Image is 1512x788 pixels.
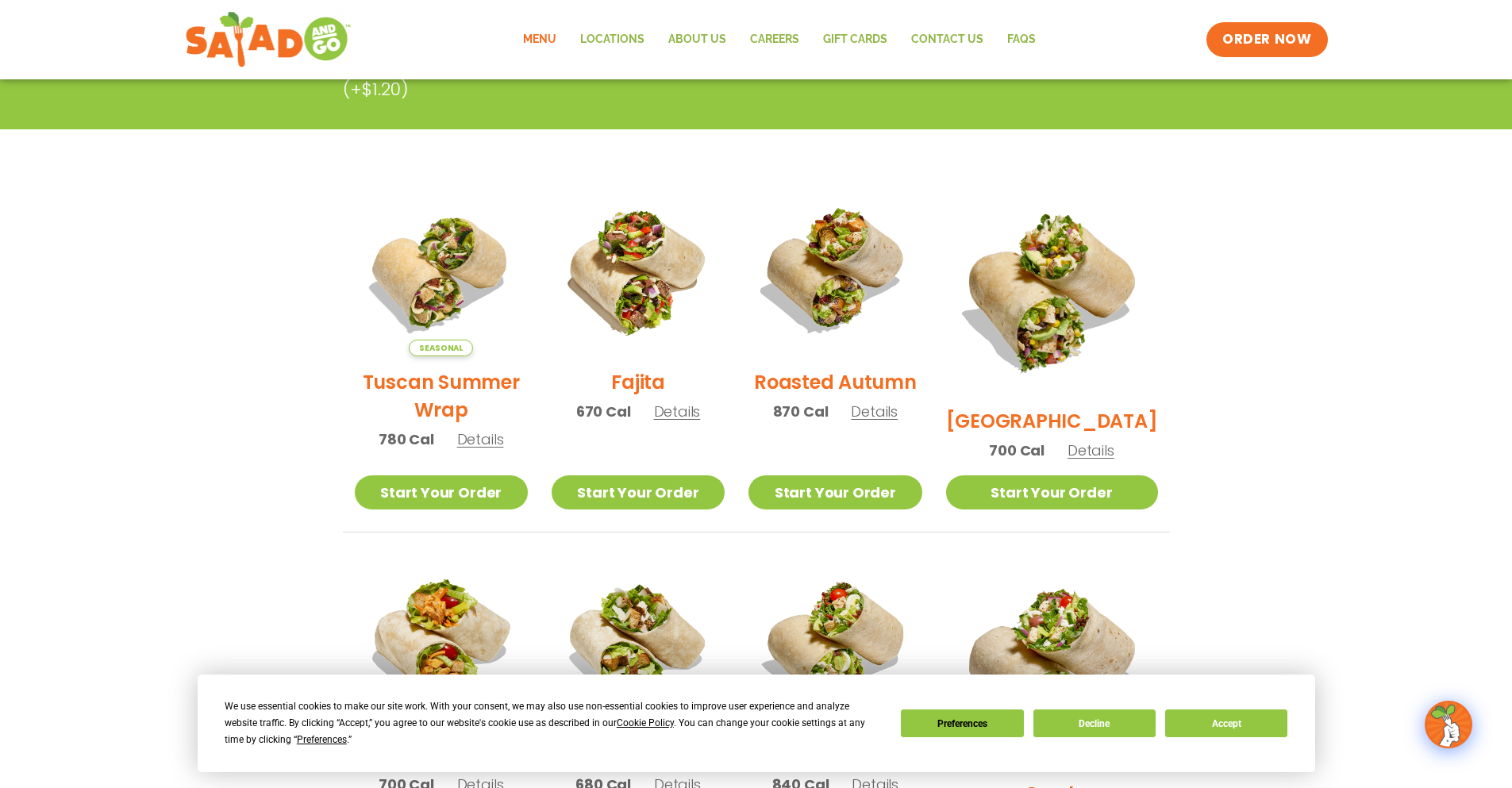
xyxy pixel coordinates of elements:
[1426,702,1471,747] img: wpChatIcon
[552,475,725,509] a: Start Your Order
[901,709,1023,737] button: Preferences
[511,21,568,58] a: Menu
[995,21,1048,58] a: FAQs
[511,21,1048,58] nav: Menu
[198,675,1315,772] div: Cookie Consent Prompt
[1222,30,1311,49] span: ORDER NOW
[899,21,995,58] a: Contact Us
[568,21,656,58] a: Locations
[811,21,899,58] a: GIFT CARDS
[773,401,829,422] span: 870 Cal
[654,402,701,421] span: Details
[611,368,665,396] h2: Fajita
[617,717,674,728] span: Cookie Policy
[379,429,434,450] span: 780 Cal
[946,556,1158,768] img: Product photo for Greek Wrap
[946,183,1158,395] img: Product photo for BBQ Ranch Wrap
[946,407,1158,435] h2: [GEOGRAPHIC_DATA]
[355,183,528,356] img: Product photo for Tuscan Summer Wrap
[457,429,504,449] span: Details
[552,183,725,356] img: Product photo for Fajita Wrap
[1033,709,1156,737] button: Decline
[355,368,528,424] h2: Tuscan Summer Wrap
[297,734,347,745] span: Preferences
[225,698,882,748] div: We use essential cookies to make our site work. With your consent, we may also use non-essential ...
[552,556,725,729] img: Product photo for Caesar Wrap
[185,8,352,71] img: new-SAG-logo-768×292
[946,475,1158,509] a: Start Your Order
[748,183,921,356] img: Product photo for Roasted Autumn Wrap
[355,475,528,509] a: Start Your Order
[576,401,631,422] span: 670 Cal
[1165,709,1287,737] button: Accept
[1068,440,1114,460] span: Details
[748,475,921,509] a: Start Your Order
[851,402,898,421] span: Details
[748,556,921,729] img: Product photo for Cobb Wrap
[1206,22,1327,57] a: ORDER NOW
[656,21,738,58] a: About Us
[754,368,917,396] h2: Roasted Autumn
[738,21,811,58] a: Careers
[989,440,1045,461] span: 700 Cal
[409,340,473,356] span: Seasonal
[355,556,528,729] img: Product photo for Buffalo Chicken Wrap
